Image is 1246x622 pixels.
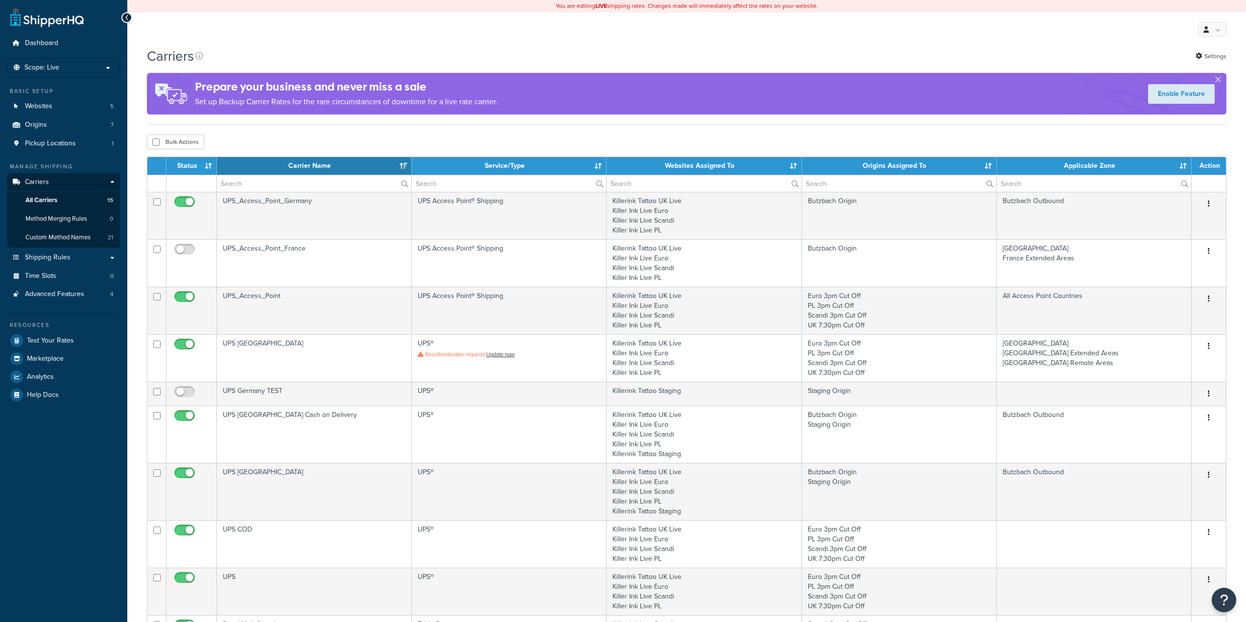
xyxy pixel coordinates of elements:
[25,253,71,262] span: Shipping Rules
[997,463,1192,520] td: Butzbach Outbound
[802,568,997,615] td: Euro 3pm Cut Off PL 3pm Cut Off Scandi 3pm Cut Off UK 7:30pm Cut Off
[217,287,412,334] td: UPS_Access_Point
[7,191,120,209] a: All Carriers 15
[607,382,801,406] td: Killerink Tattoo Staging
[110,215,113,223] span: 0
[107,196,113,205] span: 15
[24,64,59,72] span: Scope: Live
[1192,157,1226,175] th: Action
[110,272,114,280] span: 0
[802,192,997,239] td: Butzbach Origin
[802,175,996,192] input: Search
[802,520,997,568] td: Euro 3pm Cut Off PL 3pm Cut Off Scandi 3pm Cut Off UK 7:30pm Cut Off
[111,121,114,129] span: 7
[25,233,91,242] span: Custom Method Names
[607,157,801,175] th: Websites Assigned To: activate to sort column ascending
[412,334,607,382] td: UPS®
[412,287,607,334] td: UPS Access Point® Shipping
[25,39,58,47] span: Dashboard
[7,350,120,368] a: Marketplace
[412,157,607,175] th: Service/Type: activate to sort column ascending
[217,520,412,568] td: UPS COD
[10,7,84,27] a: ShipperHQ Home
[607,463,801,520] td: Killerink Tattoo UK Live Killer Ink Live Euro Killer Ink Live Scandi Killer Ink Live PL Killerink...
[412,568,607,615] td: UPS®
[412,520,607,568] td: UPS®
[412,382,607,406] td: UPS®
[607,406,801,463] td: Killerink Tattoo UK Live Killer Ink Live Euro Killer Ink Live Scandi Killer Ink Live PL Killerink...
[425,350,485,358] span: Reauthentication required
[7,285,120,303] a: Advanced Features 4
[412,175,606,192] input: Search
[802,382,997,406] td: Staging Origin
[108,233,113,242] span: 21
[27,337,74,345] span: Test Your Rates
[7,210,120,228] li: Method Merging Rules
[997,157,1192,175] th: Applicable Zone: activate to sort column ascending
[147,135,204,149] button: Bulk Actions
[7,173,120,191] a: Carriers
[195,79,497,95] h4: Prepare your business and never miss a sale
[7,229,120,247] a: Custom Method Names 21
[997,192,1192,239] td: Butzbach Outbound
[7,249,120,267] a: Shipping Rules
[7,321,120,329] div: Resources
[166,157,217,175] th: Status: activate to sort column ascending
[997,287,1192,334] td: All Access Point Countries
[7,116,120,134] li: Origins
[7,386,120,404] a: Help Docs
[7,267,120,285] li: Time Slots
[7,116,120,134] a: Origins 7
[217,406,412,463] td: UPS [GEOGRAPHIC_DATA] Cash on Delivery
[217,157,412,175] th: Carrier Name: activate to sort column ascending
[25,196,57,205] span: All Carriers
[7,34,120,52] a: Dashboard
[607,334,801,382] td: Killerink Tattoo UK Live Killer Ink Live Euro Killer Ink Live Scandi Killer Ink Live PL
[7,87,120,95] div: Basic Setup
[217,175,411,192] input: Search
[802,157,997,175] th: Origins Assigned To: activate to sort column ascending
[110,290,114,299] span: 4
[7,285,120,303] li: Advanced Features
[217,192,412,239] td: UPS_Access_Point_Germany
[412,463,607,520] td: UPS®
[25,102,52,111] span: Websites
[217,239,412,287] td: UPS_Access_Point_France
[1196,49,1226,63] a: Settings
[595,1,607,10] b: LIVE
[147,73,195,115] img: ad-rules-rateshop-fe6ec290ccb7230408bd80ed9643f0289d75e0ffd9eb532fc0e269fcd187b520.png
[7,97,120,115] li: Websites
[997,334,1192,382] td: [GEOGRAPHIC_DATA] [GEOGRAPHIC_DATA] Extended Areas [GEOGRAPHIC_DATA] Remote Areas
[7,210,120,228] a: Method Merging Rules 0
[607,520,801,568] td: Killerink Tattoo UK Live Killer Ink Live Euro Killer Ink Live Scandi Killer Ink Live PL
[27,391,59,399] span: Help Docs
[25,178,49,186] span: Carriers
[802,463,997,520] td: Butzbach Origin Staging Origin
[802,239,997,287] td: Butzbach Origin
[7,332,120,349] a: Test Your Rates
[217,568,412,615] td: UPS
[112,139,114,148] span: 1
[607,568,801,615] td: Killerink Tattoo UK Live Killer Ink Live Euro Killer Ink Live Scandi Killer Ink Live PL
[7,162,120,171] div: Manage Shipping
[1148,84,1215,104] a: Enable Feature
[1212,588,1236,612] button: Open Resource Center
[607,192,801,239] td: Killerink Tattoo UK Live Killer Ink Live Euro Killer Ink Live Scandi Killer Ink Live PL
[997,239,1192,287] td: [GEOGRAPHIC_DATA] France Extended Areas
[110,102,114,111] span: 5
[7,191,120,209] li: All Carriers
[802,334,997,382] td: Euro 3pm Cut Off PL 3pm Cut Off Scandi 3pm Cut Off UK 7:30pm Cut Off
[7,135,120,153] a: Pickup Locations 1
[997,406,1192,463] td: Butzbach Outbound
[7,229,120,247] li: Custom Method Names
[25,215,87,223] span: Method Merging Rules
[486,350,515,358] a: Update now
[7,368,120,386] a: Analytics
[25,121,47,129] span: Origins
[27,373,54,381] span: Analytics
